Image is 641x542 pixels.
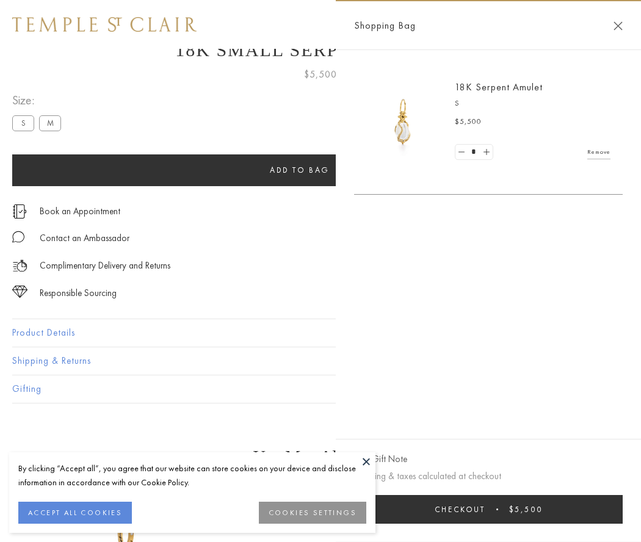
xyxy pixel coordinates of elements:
a: Set quantity to 2 [480,145,492,160]
span: Add to bag [270,165,330,175]
button: COOKIES SETTINGS [259,502,366,524]
label: M [39,115,61,131]
p: Complimentary Delivery and Returns [40,258,170,273]
img: icon_delivery.svg [12,258,27,273]
span: Size: [12,90,66,110]
span: Shopping Bag [354,18,416,34]
span: $5,500 [455,116,482,128]
h1: 18K Small Serpent Amulet [12,40,629,60]
button: Product Details [12,319,629,347]
button: Add to bag [12,154,587,186]
button: Checkout $5,500 [354,495,623,524]
h3: You May Also Like [31,447,610,466]
span: $5,500 [304,67,337,82]
button: Close Shopping Bag [614,21,623,31]
div: Responsible Sourcing [40,286,117,301]
img: P51836-E11SERPPV [366,85,440,159]
a: Remove [587,145,610,159]
img: icon_appointment.svg [12,204,27,219]
a: Book an Appointment [40,204,120,218]
div: By clicking “Accept all”, you agree that our website can store cookies on your device and disclos... [18,461,366,490]
p: Shipping & taxes calculated at checkout [354,469,623,484]
button: Add Gift Note [354,452,407,467]
img: Temple St. Clair [12,17,197,32]
p: S [455,98,610,110]
button: Gifting [12,375,629,403]
label: S [12,115,34,131]
img: icon_sourcing.svg [12,286,27,298]
button: Shipping & Returns [12,347,629,375]
a: 18K Serpent Amulet [455,81,543,93]
a: Set quantity to 0 [455,145,468,160]
span: Checkout [435,504,485,515]
div: Contact an Ambassador [40,231,129,246]
span: $5,500 [509,504,543,515]
img: MessageIcon-01_2.svg [12,231,24,243]
button: ACCEPT ALL COOKIES [18,502,132,524]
